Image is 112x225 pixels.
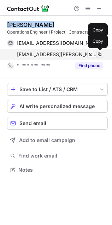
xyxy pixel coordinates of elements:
[7,29,108,35] div: Operations Engineer I Project I Contracts I
[7,134,108,147] button: Add to email campaign
[7,21,54,28] div: [PERSON_NAME]
[19,103,95,109] span: AI write personalized message
[7,151,108,161] button: Find work email
[7,117,108,130] button: Send email
[7,4,49,13] img: ContactOut v5.3.10
[19,87,95,92] div: Save to List / ATS / CRM
[7,100,108,113] button: AI write personalized message
[17,40,98,46] span: [EMAIL_ADDRESS][DOMAIN_NAME]
[75,62,103,69] button: Reveal Button
[7,83,108,96] button: save-profile-one-click
[19,137,75,143] span: Add to email campaign
[17,51,98,58] span: [EMAIL_ADDRESS][PERSON_NAME][DOMAIN_NAME]
[19,120,46,126] span: Send email
[7,165,108,175] button: Notes
[18,167,105,173] span: Notes
[18,153,105,159] span: Find work email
